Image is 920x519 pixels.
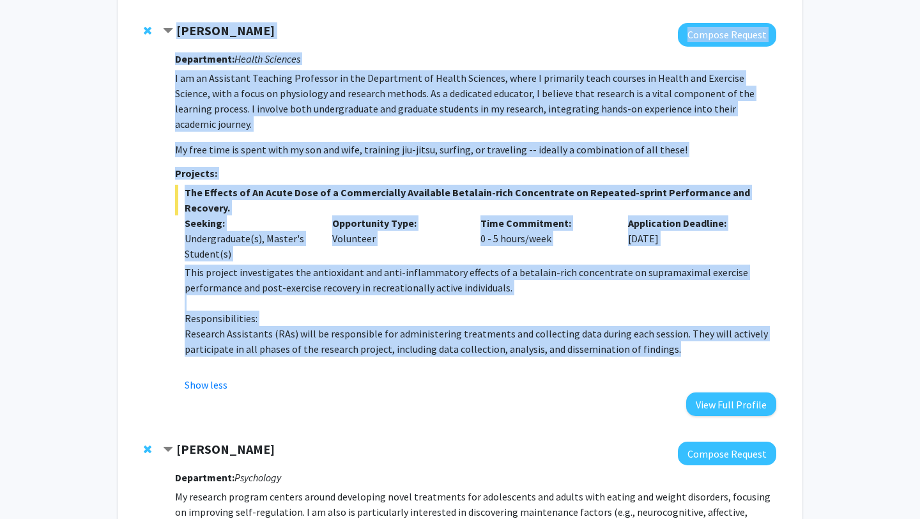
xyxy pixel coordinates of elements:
[144,26,151,36] span: Remove Steve Vitti from bookmarks
[175,471,234,484] strong: Department:
[176,22,275,38] strong: [PERSON_NAME]
[175,70,776,132] p: I am an Assistant Teaching Professor in the Department of Health Sciences, where I primarily teac...
[678,442,776,465] button: Compose Request to Stephanie Manasse
[10,461,54,509] iframe: Chat
[175,167,217,180] strong: Projects:
[234,52,300,65] i: Health Sciences
[163,26,173,36] span: Contract Steve Vitti Bookmark
[175,142,776,157] p: My free time is spent with my son and wife, training jiu-jitsu, surfing, or traveling -- ideally ...
[234,471,281,484] i: Psychology
[628,215,757,231] p: Application Deadline:
[175,185,776,215] span: The Effects of An Acute Dose of a Commercially Available Betalain-rich Concentrate on Repeated-sp...
[480,215,609,231] p: Time Commitment:
[471,215,619,261] div: 0 - 5 hours/week
[175,52,234,65] strong: Department:
[678,23,776,47] button: Compose Request to Steve Vitti
[686,392,776,416] button: View Full Profile
[332,215,461,231] p: Opportunity Type:
[185,215,314,231] p: Seeking:
[144,444,151,454] span: Remove Stephanie Manasse from bookmarks
[323,215,471,261] div: Volunteer
[618,215,767,261] div: [DATE]
[163,445,173,455] span: Contract Stephanie Manasse Bookmark
[185,377,227,392] button: Show less
[176,441,275,457] strong: [PERSON_NAME]
[185,231,314,261] div: Undergraduate(s), Master's Student(s)
[185,265,776,295] p: This project investigates the antioxidant and anti-inflammatory effects of a betalain-rich concen...
[185,326,776,357] p: Research Assistants (RAs) will be responsible for administering treatments and collecting data du...
[185,311,776,326] p: Responsibilities:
